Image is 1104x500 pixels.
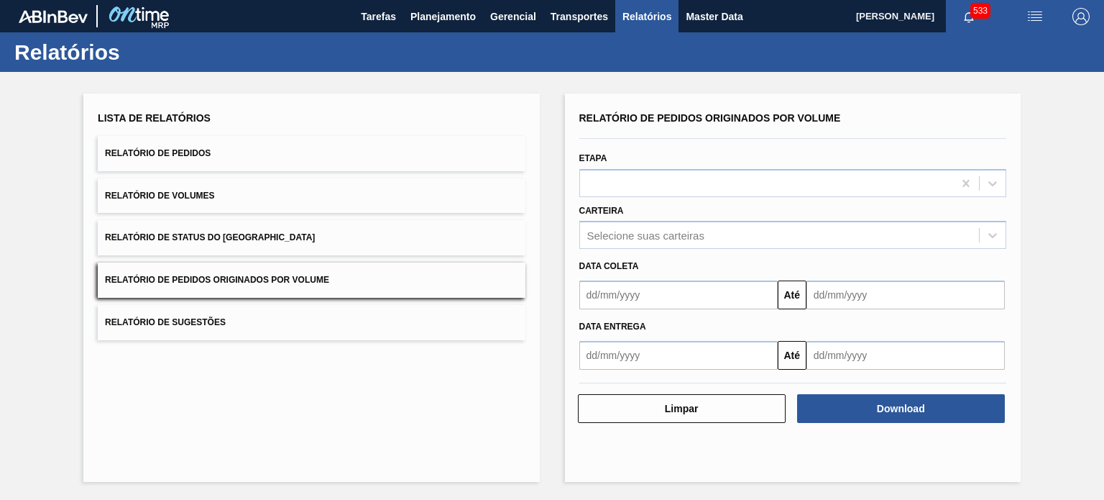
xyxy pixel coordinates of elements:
span: Relatório de Pedidos Originados por Volume [105,275,329,285]
button: Até [778,341,806,370]
span: Planejamento [410,8,476,25]
span: 533 [970,3,990,19]
span: Data coleta [579,261,639,271]
span: Relatórios [622,8,671,25]
label: Carteira [579,206,624,216]
button: Relatório de Pedidos Originados por Volume [98,263,525,298]
div: Selecione suas carteiras [587,229,704,242]
img: userActions [1026,8,1044,25]
button: Relatório de Pedidos [98,136,525,171]
img: Logout [1072,8,1090,25]
input: dd/mm/yyyy [806,281,1005,309]
span: Relatório de Pedidos [105,148,211,158]
h1: Relatórios [14,44,270,60]
span: Lista de Relatórios [98,112,211,124]
button: Relatório de Sugestões [98,305,525,340]
span: Tarefas [361,8,396,25]
button: Download [797,394,1005,423]
input: dd/mm/yyyy [579,341,778,370]
label: Etapa [579,153,607,163]
span: Relatório de Sugestões [105,317,226,327]
button: Notificações [946,6,992,27]
span: Master Data [686,8,742,25]
span: Data entrega [579,322,646,332]
span: Relatório de Pedidos Originados por Volume [579,112,841,124]
button: Relatório de Volumes [98,178,525,214]
span: Transportes [551,8,608,25]
button: Relatório de Status do [GEOGRAPHIC_DATA] [98,220,525,255]
img: TNhmsLtSVTkK8tSr43FrP2fwEKptu5GPRR3wAAAABJRU5ErkJggg== [19,10,88,23]
span: Relatório de Status do [GEOGRAPHIC_DATA] [105,232,315,242]
button: Limpar [578,394,786,423]
span: Gerencial [490,8,536,25]
button: Até [778,281,806,309]
input: dd/mm/yyyy [579,281,778,309]
input: dd/mm/yyyy [806,341,1005,370]
span: Relatório de Volumes [105,191,214,201]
